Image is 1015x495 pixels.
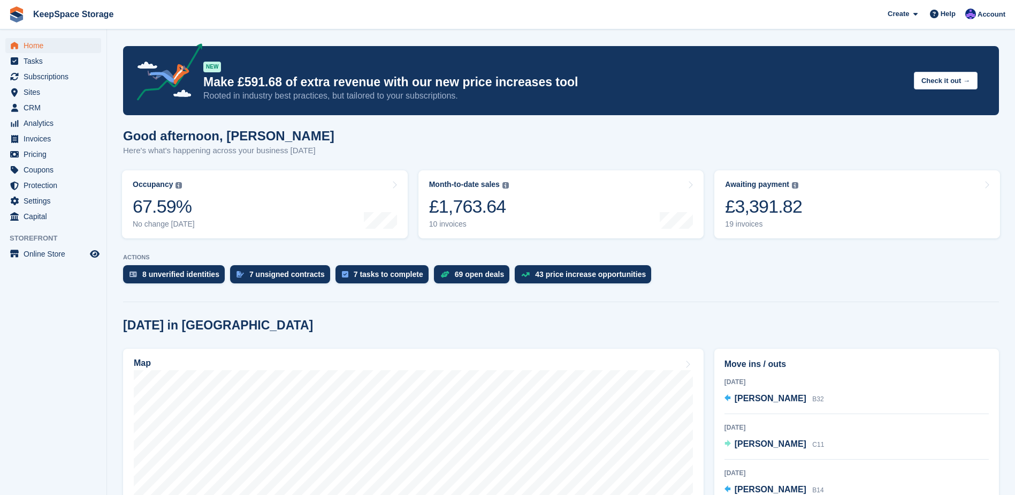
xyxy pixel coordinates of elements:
div: [DATE] [724,377,989,387]
div: [DATE] [724,468,989,478]
img: Chloe Clark [965,9,976,19]
span: B14 [812,486,823,494]
span: Home [24,38,88,53]
img: price_increase_opportunities-93ffe204e8149a01c8c9dc8f82e8f89637d9d84a8eef4429ea346261dce0b2c0.svg [521,272,530,277]
a: menu [5,209,101,224]
span: Invoices [24,131,88,146]
span: Tasks [24,54,88,69]
div: 8 unverified identities [142,270,219,279]
span: [PERSON_NAME] [735,394,806,403]
a: Awaiting payment £3,391.82 19 invoices [714,170,1000,238]
a: menu [5,54,101,69]
img: contract_signature_icon-13c848040528278c33f63329250d36e43548de30e8caae1d1a13099fd9432cc5.svg [236,271,244,277]
div: 19 invoices [725,220,802,229]
a: menu [5,116,101,131]
div: 43 price increase opportunities [535,270,646,279]
img: task-75834270c22a3079a89374b754ae025e5fb1db73e45f91037f5363f120a921f8.svg [342,271,348,277]
p: Here's what's happening across your business [DATE] [123,145,334,157]
a: 7 unsigned contracts [230,265,335,289]
img: deal-1b604bf984904fb50ccaf53a9ad4b4a5d6e5aea283cecdc64d6e3604feb123c2.svg [440,271,449,278]
span: Pricing [24,147,88,162]
h2: Move ins / outs [724,358,989,371]
p: ACTIONS [123,254,999,261]
img: stora-icon-8386f47178a22dfd0bd8f6a31ec36ba5ce8667c1dd55bd0f319d3a0aa187defe.svg [9,6,25,22]
span: Coupons [24,162,88,177]
a: Preview store [88,247,101,260]
button: Check it out → [914,72,978,89]
a: 69 open deals [434,265,515,289]
span: Account [978,9,1005,20]
span: Capital [24,209,88,224]
h2: Map [134,358,151,368]
a: KeepSpace Storage [29,5,118,23]
img: icon-info-grey-7440780725fd019a000dd9b08b2336e03edf1995a4989e88bcd33f0948082b44.svg [175,182,182,189]
span: CRM [24,100,88,115]
div: No change [DATE] [133,220,195,229]
div: 67.59% [133,196,195,217]
a: [PERSON_NAME] B32 [724,392,824,406]
span: Online Store [24,246,88,261]
p: Make £591.68 of extra revenue with our new price increases tool [203,74,905,90]
p: Rooted in industry best practices, but tailored to your subscriptions. [203,90,905,102]
span: B32 [812,395,823,403]
a: 8 unverified identities [123,265,230,289]
div: 69 open deals [455,270,505,279]
span: Protection [24,178,88,193]
a: Month-to-date sales £1,763.64 10 invoices [418,170,704,238]
a: menu [5,69,101,84]
a: menu [5,162,101,177]
div: 7 tasks to complete [354,270,423,279]
span: Subscriptions [24,69,88,84]
a: 43 price increase opportunities [515,265,657,289]
div: Awaiting payment [725,180,789,189]
a: menu [5,100,101,115]
div: 7 unsigned contracts [249,270,325,279]
span: Storefront [10,233,106,244]
span: [PERSON_NAME] [735,485,806,494]
h1: Good afternoon, [PERSON_NAME] [123,129,334,143]
div: NEW [203,62,221,72]
span: Settings [24,193,88,208]
a: menu [5,246,101,261]
a: menu [5,178,101,193]
span: C11 [812,441,824,448]
img: icon-info-grey-7440780725fd019a000dd9b08b2336e03edf1995a4989e88bcd33f0948082b44.svg [502,182,509,189]
span: Analytics [24,116,88,131]
span: Help [941,9,956,19]
span: [PERSON_NAME] [735,439,806,448]
span: Sites [24,85,88,100]
a: menu [5,85,101,100]
a: menu [5,147,101,162]
a: 7 tasks to complete [335,265,434,289]
div: Occupancy [133,180,173,189]
div: 10 invoices [429,220,509,229]
img: icon-info-grey-7440780725fd019a000dd9b08b2336e03edf1995a4989e88bcd33f0948082b44.svg [792,182,798,189]
div: £1,763.64 [429,196,509,217]
div: Month-to-date sales [429,180,500,189]
a: menu [5,193,101,208]
a: Occupancy 67.59% No change [DATE] [122,170,408,238]
h2: [DATE] in [GEOGRAPHIC_DATA] [123,318,313,333]
div: £3,391.82 [725,196,802,217]
img: price-adjustments-announcement-icon-8257ccfd72463d97f412b2fc003d46551f7dbcb40ab6d574587a9cd5c0d94... [128,43,203,104]
a: menu [5,131,101,146]
img: verify_identity-adf6edd0f0f0b5bbfe63781bf79b02c33cf7c696d77639b501bdc392416b5a36.svg [129,271,137,277]
span: Create [888,9,909,19]
div: [DATE] [724,423,989,432]
a: menu [5,38,101,53]
a: [PERSON_NAME] C11 [724,438,825,452]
